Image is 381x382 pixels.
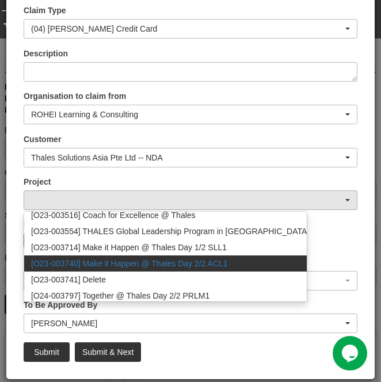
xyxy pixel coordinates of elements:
[24,314,357,333] button: Royston Choo
[24,176,51,188] label: Project
[24,133,61,145] label: Customer
[75,342,141,362] input: Submit & Next
[31,274,106,285] span: [O23-003741] Delete
[31,318,343,329] div: [PERSON_NAME]
[31,226,309,237] span: [O23-003554] THALES Global Leadership Program in [GEOGRAPHIC_DATA]
[24,90,126,102] label: Organisation to claim from
[24,19,357,39] button: (04) Roy's Credit Card
[31,23,343,35] div: (04) [PERSON_NAME] Credit Card
[24,148,357,167] button: Thales Solutions Asia Pte Ltd -- NDA
[24,299,97,311] label: To Be Approved By
[24,5,66,16] label: Claim Type
[31,109,343,120] div: ROHEI Learning & Consulting
[24,105,357,124] button: ROHEI Learning & Consulting
[24,48,68,59] label: Description
[333,336,369,370] iframe: chat widget
[31,290,209,301] span: [O24-003797] Together @ Thales Day 2/2 PRLM1
[31,258,228,269] span: [O23-003740] Make it Happen @ Thales Day 2/2 ACL1
[31,209,196,221] span: [O23-003516] Coach for Excellence @ Thales
[31,152,343,163] div: Thales Solutions Asia Pte Ltd -- NDA
[24,342,70,362] input: Submit
[31,242,227,253] span: [O23-003714] Make it Happen @ Thales Day 1/2 SLL1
